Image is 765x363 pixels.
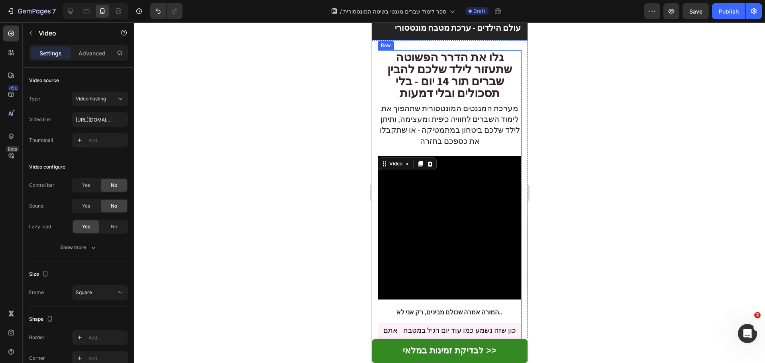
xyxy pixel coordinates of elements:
p: Settings [39,49,62,57]
button: Square [72,285,128,300]
div: Add... [88,355,126,362]
div: Undo/Redo [150,3,182,19]
div: Lazy load [29,223,51,230]
div: Video configure [29,163,65,171]
span: 2 [754,312,761,318]
div: Sound [29,202,43,210]
div: Publish [719,7,739,16]
span: Draft [473,8,485,15]
span: Yes [82,223,90,230]
iframe: Design area [372,22,528,363]
span: Video hosting [76,96,106,102]
div: Shape [29,314,55,325]
div: Size [29,269,50,280]
div: Add... [88,137,126,144]
button: Publish [712,3,745,19]
button: Show more [29,240,128,255]
div: Show more [60,243,97,251]
div: Beta [6,146,19,152]
span: No [111,202,117,210]
button: Save [683,3,709,19]
span: / [340,7,342,16]
p: Advanced [78,49,106,57]
button: Video hosting [72,92,128,106]
div: 450 [8,85,19,91]
button: 7 [3,3,59,19]
span: Yes [82,202,90,210]
span: No [111,182,117,189]
iframe: Intercom live chat [738,324,757,343]
div: Video source [29,77,59,84]
div: Video link [29,116,51,123]
div: Corner [29,355,45,362]
span: Square [76,289,92,295]
div: Thumbnail [29,137,53,144]
span: No [111,223,117,230]
input: Insert video url here [72,112,128,127]
div: Type [29,95,40,102]
p: Video [39,28,106,38]
div: Frame [29,289,44,296]
span: ספר לימוד שברים מגנטי בשיטה המונטסורית [343,7,447,16]
div: Add... [88,334,126,341]
span: Yes [82,182,90,189]
div: Border [29,334,45,341]
p: 7 [52,6,56,16]
span: Save [689,8,702,15]
div: Control bar [29,182,55,189]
